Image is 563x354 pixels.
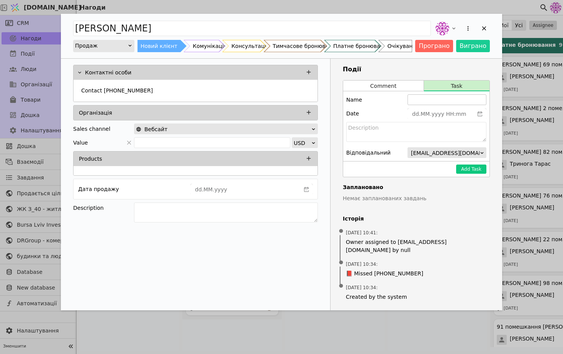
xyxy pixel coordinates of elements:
[346,94,362,105] div: Name
[337,253,345,273] span: •
[78,184,119,194] div: Дата продажу
[61,14,502,310] div: Add Opportunity
[73,137,88,148] span: Value
[408,109,474,119] input: dd.MM.yyyy HH:mm
[75,40,128,51] div: Продаж
[333,40,390,52] div: Платне бронювання
[85,69,131,77] p: Контактні особи
[79,109,112,117] p: Організація
[411,148,505,158] span: [EMAIL_ADDRESS][DOMAIN_NAME]
[191,184,300,195] input: dd.MM.yyyy
[343,194,490,203] p: Немає запланованих завдань
[73,203,134,213] div: Description
[346,229,378,236] span: [DATE] 10:41 :
[346,284,378,291] span: [DATE] 10:34 :
[346,261,378,268] span: [DATE] 10:34 :
[304,187,309,192] svg: calender simple
[435,21,449,35] img: de
[346,110,359,118] label: Date
[81,87,153,95] p: Contact [PHONE_NUMBER]
[294,138,311,148] div: USD
[141,40,177,52] div: Новий клієнт
[337,222,345,241] span: •
[343,215,490,223] h4: Історія
[456,40,490,52] button: Виграно
[415,40,453,52] button: Програно
[337,277,345,296] span: •
[346,293,487,301] span: Created by the system
[477,111,483,117] svg: calender simple
[346,238,487,254] span: Owner assigned to [EMAIL_ADDRESS][DOMAIN_NAME] by null
[343,65,490,74] h3: Події
[193,40,227,52] div: Комунікація
[144,124,167,135] span: Вебсайт
[79,155,102,163] p: Products
[346,270,423,278] span: 📕 Missed [PHONE_NUMBER]
[424,81,489,91] button: Task
[231,40,269,52] div: Консультація
[456,165,486,174] button: Add Task
[388,40,419,52] div: Очікування
[343,183,490,191] h4: Заплановано
[273,40,339,52] div: Тимчасове бронювання
[136,127,141,132] img: online-store.svg
[346,147,391,158] div: Відповідальний
[73,123,110,134] div: Sales channel
[343,81,424,91] button: Comment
